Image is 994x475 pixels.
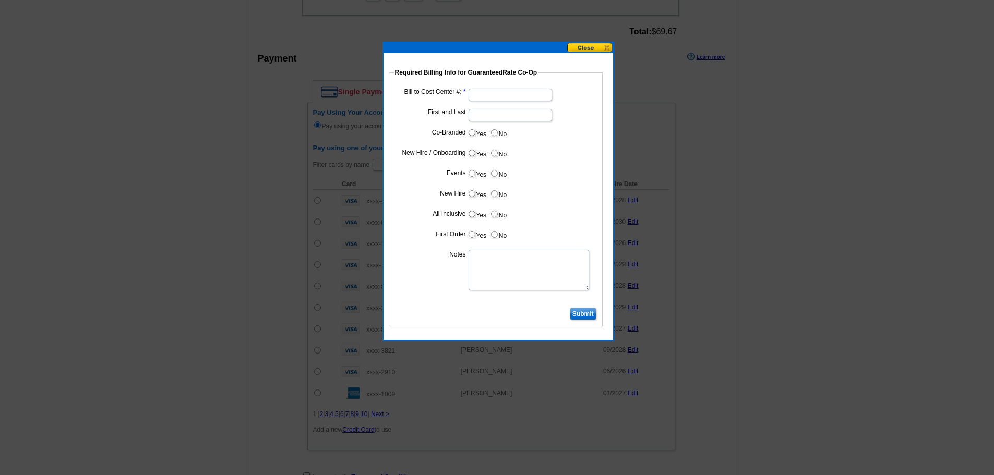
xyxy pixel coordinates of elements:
input: Yes [469,190,475,197]
label: Yes [468,188,487,200]
input: Yes [469,150,475,156]
iframe: LiveChat chat widget [785,233,994,475]
label: New Hire [397,189,466,198]
input: No [491,231,498,238]
label: Events [397,168,466,178]
label: Yes [468,167,487,179]
input: Yes [469,231,475,238]
label: Yes [468,127,487,139]
label: All Inclusive [397,209,466,218]
label: First Order [397,229,466,239]
label: Yes [468,228,487,240]
label: No [490,188,507,200]
input: Yes [469,170,475,177]
label: No [490,127,507,139]
input: Submit [570,308,596,320]
input: No [491,150,498,156]
label: Bill to Cost Center #: [397,87,466,96]
input: No [491,211,498,217]
legend: Required Billing Info for GuaranteedRate Co-Op [394,68,538,77]
label: No [490,147,507,159]
input: Yes [469,129,475,136]
input: No [491,170,498,177]
input: No [491,129,498,136]
label: Yes [468,147,487,159]
label: No [490,208,507,220]
label: Co-Branded [397,128,466,137]
input: No [491,190,498,197]
label: New Hire / Onboarding [397,148,466,157]
input: Yes [469,211,475,217]
label: First and Last [397,107,466,117]
label: No [490,228,507,240]
label: No [490,167,507,179]
label: Yes [468,208,487,220]
label: Notes [397,250,466,259]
